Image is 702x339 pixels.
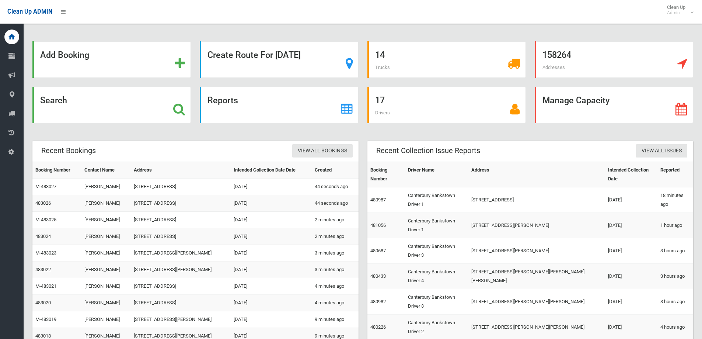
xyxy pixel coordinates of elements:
td: [STREET_ADDRESS][PERSON_NAME][PERSON_NAME][PERSON_NAME] [468,264,605,289]
th: Intended Collection Date [605,162,657,187]
td: [PERSON_NAME] [81,295,131,311]
a: 14 Trucks [367,41,526,78]
a: View All Bookings [292,144,353,158]
td: 4 minutes ago [312,278,359,295]
td: 4 minutes ago [312,295,359,311]
td: 3 hours ago [657,289,693,315]
a: 17 Drivers [367,87,526,123]
a: Reports [200,87,358,123]
td: Canterbury Bankstown Driver 1 [405,187,468,213]
td: 2 minutes ago [312,212,359,228]
a: View All Issues [636,144,687,158]
td: 44 seconds ago [312,179,359,195]
strong: Add Booking [40,50,89,60]
td: [DATE] [605,187,657,213]
td: [STREET_ADDRESS][PERSON_NAME] [131,311,231,328]
td: [PERSON_NAME] [81,179,131,195]
header: Recent Collection Issue Reports [367,143,489,158]
td: 3 minutes ago [312,245,359,262]
td: Canterbury Bankstown Driver 4 [405,264,468,289]
td: [PERSON_NAME] [81,278,131,295]
a: M-483021 [35,283,56,289]
th: Booking Number [32,162,81,179]
th: Contact Name [81,162,131,179]
th: Reported [657,162,693,187]
td: [PERSON_NAME] [81,245,131,262]
a: 483018 [35,333,51,339]
strong: 158264 [542,50,571,60]
td: [STREET_ADDRESS][PERSON_NAME] [131,245,231,262]
td: [STREET_ADDRESS] [468,187,605,213]
td: 18 minutes ago [657,187,693,213]
a: Create Route For [DATE] [200,41,358,78]
td: Canterbury Bankstown Driver 3 [405,238,468,264]
td: [DATE] [231,262,312,278]
a: 481056 [370,222,386,228]
a: Manage Capacity [535,87,693,123]
td: [DATE] [605,213,657,238]
a: 483026 [35,200,51,206]
td: 2 minutes ago [312,228,359,245]
th: Driver Name [405,162,468,187]
td: [PERSON_NAME] [81,228,131,245]
td: [DATE] [605,238,657,264]
td: 1 hour ago [657,213,693,238]
a: 480982 [370,299,386,304]
td: [PERSON_NAME] [81,262,131,278]
th: Created [312,162,359,179]
td: [STREET_ADDRESS] [131,295,231,311]
td: [STREET_ADDRESS] [131,179,231,195]
a: M-483025 [35,217,56,222]
strong: Manage Capacity [542,95,610,105]
td: [PERSON_NAME] [81,212,131,228]
td: [DATE] [231,228,312,245]
td: [STREET_ADDRESS] [131,195,231,212]
small: Admin [667,10,685,15]
a: M-483023 [35,250,56,256]
td: [STREET_ADDRESS][PERSON_NAME][PERSON_NAME] [468,289,605,315]
td: 3 minutes ago [312,262,359,278]
td: [STREET_ADDRESS][PERSON_NAME] [468,238,605,264]
strong: 17 [375,95,385,105]
strong: Reports [207,95,238,105]
a: 480987 [370,197,386,203]
a: 483022 [35,267,51,272]
th: Intended Collection Date Date [231,162,312,179]
td: [DATE] [605,264,657,289]
strong: 14 [375,50,385,60]
td: [STREET_ADDRESS][PERSON_NAME] [468,213,605,238]
td: [DATE] [231,311,312,328]
strong: Create Route For [DATE] [207,50,301,60]
a: Search [32,87,191,123]
td: 44 seconds ago [312,195,359,212]
td: [DATE] [231,245,312,262]
td: Canterbury Bankstown Driver 3 [405,289,468,315]
a: Add Booking [32,41,191,78]
span: Addresses [542,65,565,70]
td: [PERSON_NAME] [81,195,131,212]
td: [DATE] [231,179,312,195]
a: 158264 Addresses [535,41,693,78]
a: M-483019 [35,316,56,322]
span: Trucks [375,65,390,70]
th: Address [131,162,231,179]
td: [DATE] [605,289,657,315]
th: Booking Number [367,162,405,187]
td: 3 hours ago [657,264,693,289]
header: Recent Bookings [32,143,105,158]
a: 483024 [35,234,51,239]
td: [STREET_ADDRESS] [131,228,231,245]
strong: Search [40,95,67,105]
td: 9 minutes ago [312,311,359,328]
td: 3 hours ago [657,238,693,264]
td: [DATE] [231,195,312,212]
a: M-483027 [35,184,56,189]
td: Canterbury Bankstown Driver 1 [405,213,468,238]
td: [STREET_ADDRESS] [131,278,231,295]
a: 483020 [35,300,51,305]
a: 480433 [370,273,386,279]
td: [PERSON_NAME] [81,311,131,328]
td: [DATE] [231,278,312,295]
td: [STREET_ADDRESS][PERSON_NAME] [131,262,231,278]
td: [STREET_ADDRESS] [131,212,231,228]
